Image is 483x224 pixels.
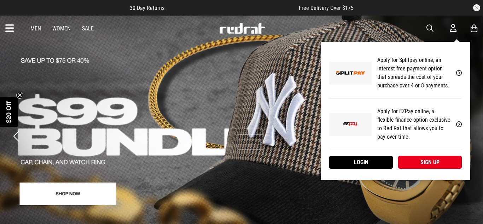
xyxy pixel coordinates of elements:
a: Sale [82,25,94,32]
a: Apply for Splitpay online, an interest free payment option that spreads the cost of your purchase... [329,47,462,99]
span: Free Delivery Over $175 [299,5,354,11]
a: Apply for EZPay online, a flexible finance option exclusive to Red Rat that allows you to pay ove... [329,99,462,150]
p: Apply for Splitpay online, an interest free payment option that spreads the cost of your purchase... [377,56,450,90]
button: Close teaser [16,92,23,99]
button: Previous slide [11,128,21,144]
span: $20 Off [5,101,12,123]
a: Sign up [398,156,462,169]
iframe: Customer reviews powered by Trustpilot [179,4,285,11]
a: Women [52,25,71,32]
a: Login [329,156,393,169]
img: Redrat logo [219,23,266,34]
a: Men [30,25,41,32]
button: Open LiveChat chat widget [6,3,27,24]
span: 30 Day Returns [130,5,164,11]
p: Apply for EZPay online, a flexible finance option exclusive to Red Rat that allows you to pay ove... [377,107,450,141]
